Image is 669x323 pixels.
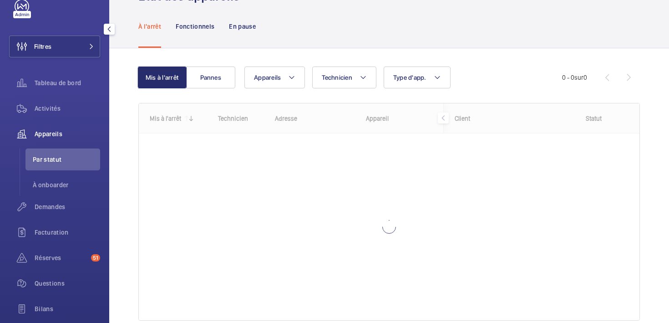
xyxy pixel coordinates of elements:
button: Appareils [244,67,305,88]
p: En pause [229,22,256,31]
span: Activités [35,104,100,113]
p: Fonctionnels [176,22,214,31]
span: Filtres [34,42,51,51]
span: 51 [91,254,100,261]
span: Réserves [35,253,87,262]
button: Filtres [9,36,100,57]
span: Demandes [35,202,100,211]
span: Facturation [35,228,100,237]
button: Pannes [186,67,235,88]
button: Type d'app. [384,67,451,88]
span: sur [574,74,583,81]
span: Questions [35,279,100,288]
span: Technicien [322,74,352,81]
span: Par statut [33,155,100,164]
button: Mis à l'arrêt [137,67,187,88]
span: Appareils [35,129,100,138]
span: Bilans [35,304,100,313]
span: Appareils [254,74,281,81]
button: Technicien [312,67,376,88]
span: À onboarder [33,180,100,190]
p: À l'arrêt [138,22,161,31]
span: 0 - 0 0 [562,74,587,81]
span: Type d'app. [393,74,426,81]
span: Tableau de bord [35,78,100,87]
